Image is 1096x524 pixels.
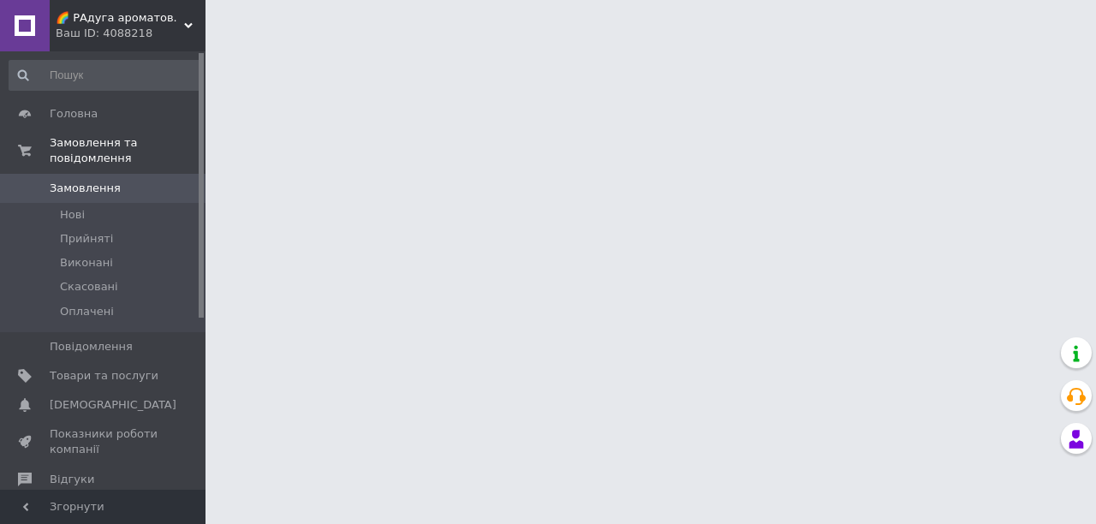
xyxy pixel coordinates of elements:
[50,397,176,413] span: [DEMOGRAPHIC_DATA]
[60,279,118,295] span: Скасовані
[50,106,98,122] span: Головна
[9,60,202,91] input: Пошук
[56,26,205,41] div: Ваш ID: 4088218
[60,304,114,319] span: Оплачені
[50,472,94,487] span: Відгуки
[50,368,158,384] span: Товари та послуги
[50,135,205,166] span: Замовлення та повідомлення
[56,10,184,26] span: 🌈 РАдуга ароматов.
[60,255,113,271] span: Виконані
[60,231,113,247] span: Прийняті
[50,181,121,196] span: Замовлення
[50,426,158,457] span: Показники роботи компанії
[60,207,85,223] span: Нові
[50,339,133,354] span: Повідомлення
